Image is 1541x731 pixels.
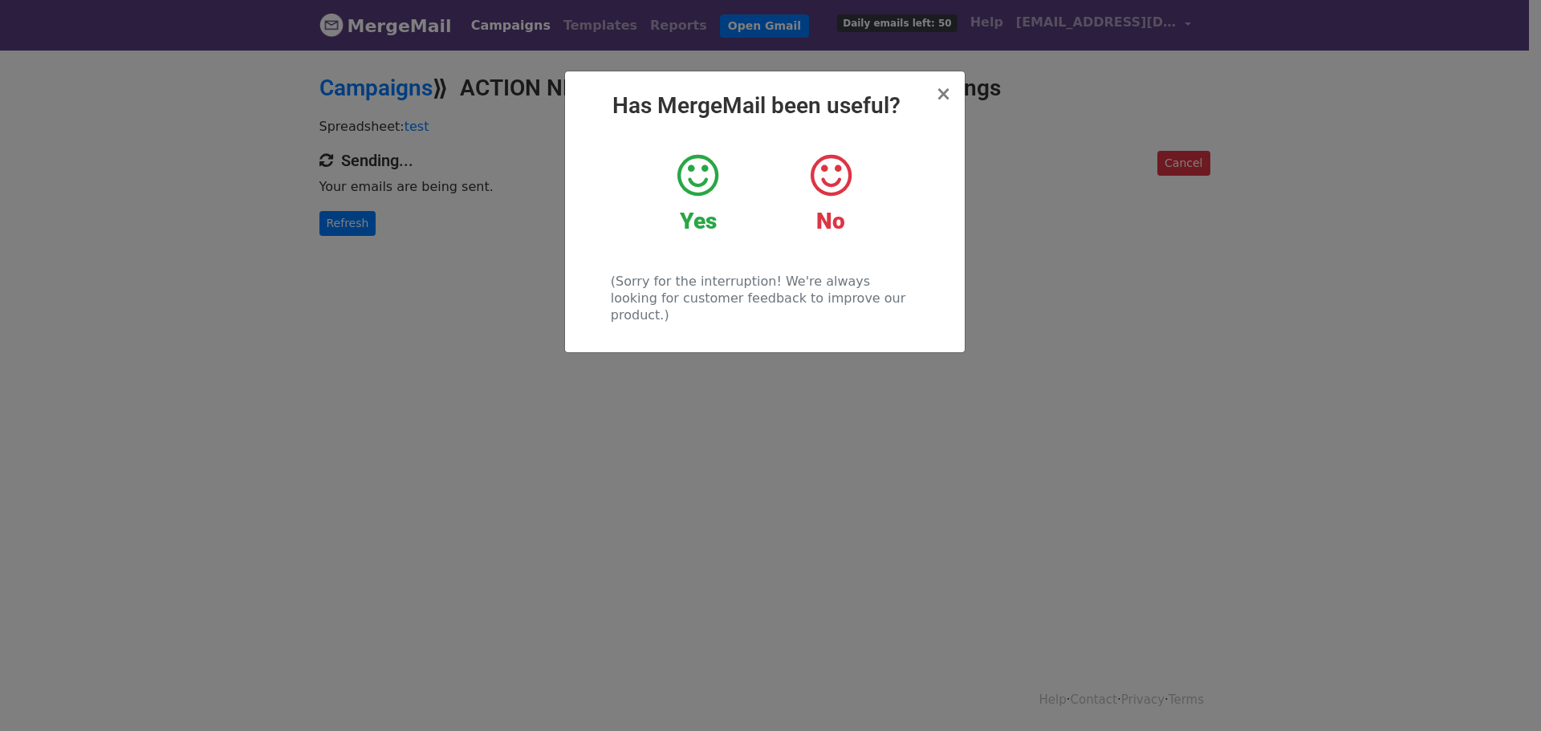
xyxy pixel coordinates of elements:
[644,152,752,235] a: Yes
[935,83,951,105] span: ×
[578,92,952,120] h2: Has MergeMail been useful?
[611,273,918,323] p: (Sorry for the interruption! We're always looking for customer feedback to improve our product.)
[776,152,884,235] a: No
[935,84,951,104] button: Close
[816,208,845,234] strong: No
[680,208,717,234] strong: Yes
